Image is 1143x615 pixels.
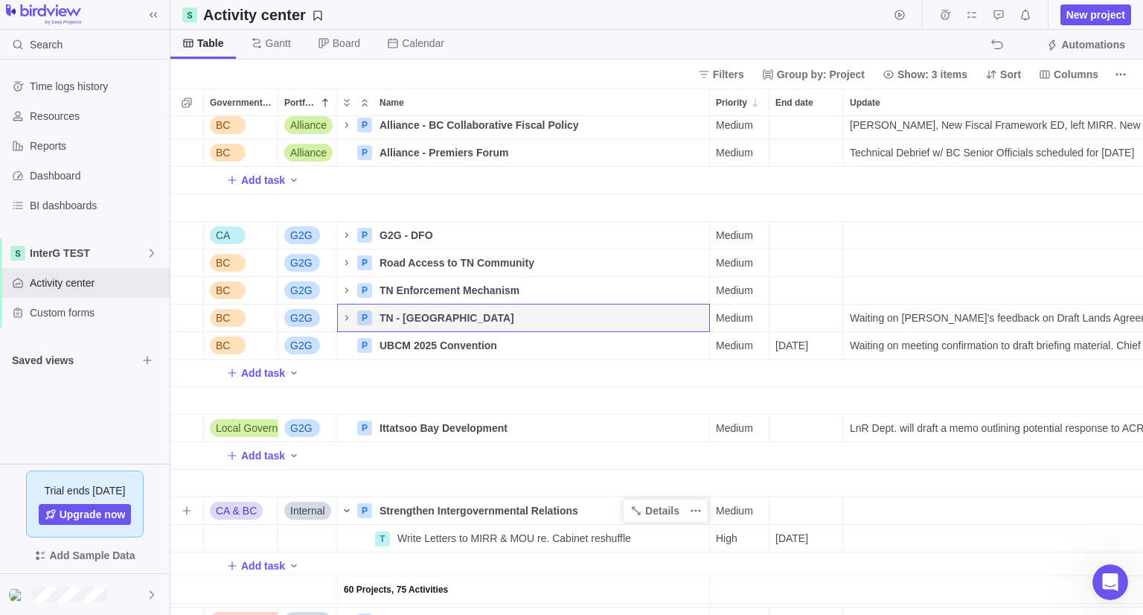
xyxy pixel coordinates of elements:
div: Name [374,89,709,115]
div: Priority [710,139,769,167]
div: Portfolio [278,525,338,552]
span: BI dashboards [30,198,164,213]
span: Medium [716,283,753,298]
span: Medium [716,421,753,436]
a: Webinars [22,301,276,328]
div: Portfolio [278,415,338,442]
div: Alliance - BC Collaborative Fiscal Policy [374,112,709,138]
span: G2G [290,338,313,353]
span: BC [216,145,230,160]
span: Alliance - BC Collaborative Fiscal Policy [380,118,579,133]
div: BC [204,112,278,138]
span: Resources [30,109,164,124]
span: Columns [1054,67,1098,82]
span: [DATE] [775,531,808,546]
p: How can we help? [30,131,268,156]
span: BC [216,338,230,353]
span: Automations [1040,34,1131,55]
div: Write Letters to MIRR & MOU re. Cabinet reshuffle [391,525,709,552]
span: TN Enforcement Mechanism [380,283,519,298]
div: End date [769,139,844,167]
div: End date [769,497,844,525]
span: [DATE] [775,338,808,353]
div: Portfolio [278,332,338,360]
a: Notifications [1015,11,1036,23]
div: Portfolio [278,112,338,139]
span: Add task [241,366,285,380]
span: Add activity [176,500,197,521]
a: Details [624,500,685,521]
div: Portfolio [278,249,338,277]
div: Government Level [204,305,278,332]
div: Priority [710,470,769,497]
span: Board [333,36,360,51]
span: Road Access to TN Community [380,255,534,270]
div: G2G [278,222,337,249]
img: Profile image for Fin [231,194,249,212]
div: Government Level [204,415,278,442]
span: Government Level [210,95,272,110]
div: Product updates [31,252,249,267]
span: Group by: Project [756,64,871,85]
div: Close [256,24,283,51]
span: Activity center [30,275,164,290]
span: CA & BC [216,503,257,518]
div: UBCM 2025 Convention [374,332,709,359]
div: BC [204,277,278,304]
a: Approval requests [988,11,1009,23]
span: Add Sample Data [49,547,135,564]
span: Strengthen Intergovernmental Relations [380,503,578,518]
span: 60 Projects, 75 Activities [344,582,448,597]
span: Filters [713,67,744,82]
span: Alliance [290,145,327,160]
div: Name [338,470,710,497]
div: End date [769,525,844,552]
span: Filters [692,64,750,85]
div: Government Level [204,112,278,139]
div: Government Level [204,470,278,497]
span: Notifications [1015,4,1036,25]
div: Government Level [204,194,278,222]
div: Medium [710,332,769,359]
div: Medium [710,112,769,138]
div: BC [204,332,278,359]
span: G2G [290,228,313,243]
span: Show: 3 items [897,67,967,82]
div: P [357,503,372,518]
div: Strengthen Intergovernmental Relations [374,497,709,524]
div: CA & BC [204,497,278,524]
div: Government Level [204,249,278,277]
div: Government Level [204,576,278,604]
span: Saved views [12,353,137,368]
div: Portfolio [278,277,338,305]
a: Upgrade now [39,504,132,525]
div: Priority [710,277,769,305]
div: Knowledge base [31,279,249,295]
span: Trial ends [DATE] [45,483,126,498]
span: High [716,531,737,546]
span: Table [197,36,224,51]
span: Add activity [288,555,300,576]
span: More actions [1110,64,1131,85]
div: Portfolio [278,497,338,525]
span: Add task [241,558,285,573]
div: End date [769,332,844,360]
span: Ittatsoo Bay Development [380,421,508,436]
span: Add task [226,445,285,466]
div: Priority [710,305,769,332]
span: Add task [226,363,285,383]
span: Upgrade now [60,507,126,522]
span: Medium [716,118,753,133]
div: Portfolio [278,222,338,249]
div: Name [338,387,710,415]
span: End date [775,95,813,110]
div: TN - Old Toquaht Bay Campground [374,305,709,331]
div: G2G [278,249,337,276]
span: Add task [241,448,285,463]
span: G2G [290,421,313,436]
div: P [357,338,372,353]
div: Medium [710,497,769,524]
div: Priority [710,222,769,249]
div: Ittatsoo Bay Development [374,415,709,442]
